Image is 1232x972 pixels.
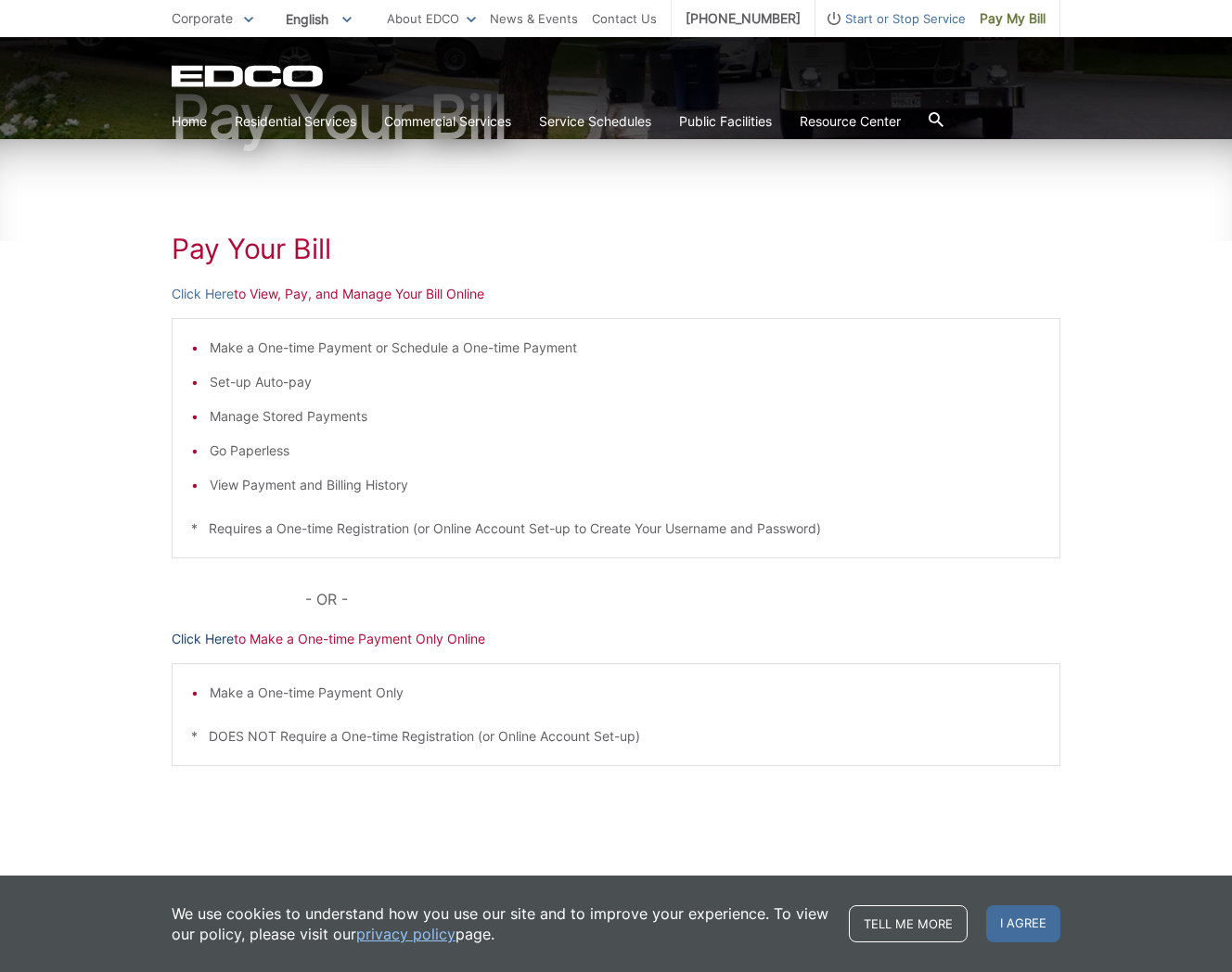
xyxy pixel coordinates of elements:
[679,111,772,132] a: Public Facilities
[210,372,1041,392] li: Set-up Auto-pay
[191,518,1041,539] p: * Requires a One-time Registration (or Online Account Set-up to Create Your Username and Password)
[210,683,1041,703] li: Make a One-time Payment Only
[384,111,511,132] a: Commercial Services
[172,629,1060,649] p: to Make a One-time Payment Only Online
[490,8,578,29] a: News & Events
[172,65,326,87] a: EDCD logo. Return to the homepage.
[172,284,234,304] a: Click Here
[272,4,366,34] span: English
[210,475,1041,495] li: View Payment and Billing History
[210,338,1041,358] li: Make a One-time Payment or Schedule a One-time Payment
[305,586,1060,612] p: - OR -
[539,111,651,132] a: Service Schedules
[210,406,1041,427] li: Manage Stored Payments
[387,8,476,29] a: About EDCO
[592,8,657,29] a: Contact Us
[356,924,456,944] a: privacy policy
[172,87,1060,147] h1: Pay Your Bill
[172,903,830,944] p: We use cookies to understand how you use our site and to improve your experience. To view our pol...
[191,726,1041,747] p: * DOES NOT Require a One-time Registration (or Online Account Set-up)
[172,111,207,132] a: Home
[800,111,901,132] a: Resource Center
[172,232,1060,265] h1: Pay Your Bill
[172,10,233,26] span: Corporate
[235,111,356,132] a: Residential Services
[172,284,1060,304] p: to View, Pay, and Manage Your Bill Online
[849,905,968,942] a: Tell me more
[980,8,1046,29] span: Pay My Bill
[172,629,234,649] a: Click Here
[210,441,1041,461] li: Go Paperless
[986,905,1060,942] span: I agree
